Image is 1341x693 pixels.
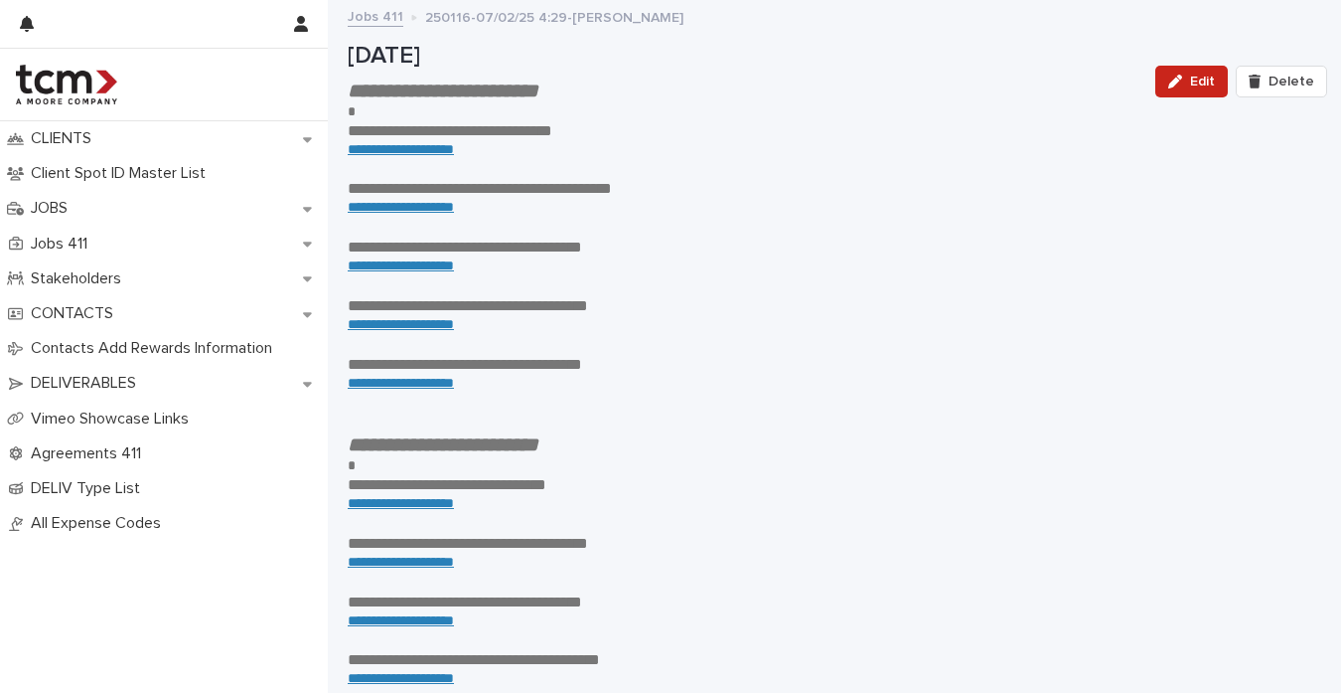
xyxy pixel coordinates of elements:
p: Jobs 411 [23,235,103,254]
p: CONTACTS [23,304,129,323]
span: Edit [1190,75,1215,88]
img: 4hMmSqQkux38exxPVZHQ [16,65,117,104]
p: Stakeholders [23,269,137,288]
p: JOBS [23,199,83,218]
p: Client Spot ID Master List [23,164,222,183]
p: [DATE] [348,42,1139,71]
p: Contacts Add Rewards Information [23,339,288,358]
p: Agreements 411 [23,444,157,463]
p: DELIV Type List [23,479,156,498]
p: Vimeo Showcase Links [23,410,205,429]
p: All Expense Codes [23,514,177,533]
a: Jobs 411 [348,4,403,27]
button: Delete [1236,66,1327,97]
p: 250116-07/02/25 4:29-[PERSON_NAME] [425,5,683,27]
span: Delete [1268,75,1314,88]
p: DELIVERABLES [23,374,152,393]
p: CLIENTS [23,129,107,148]
button: Edit [1155,66,1228,97]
